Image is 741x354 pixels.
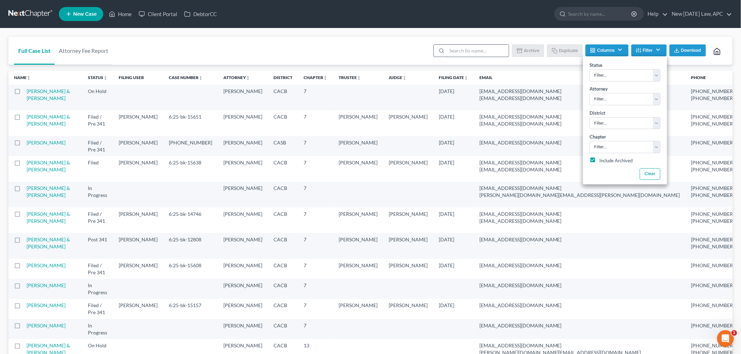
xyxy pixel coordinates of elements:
[113,259,163,279] td: [PERSON_NAME]
[218,259,268,279] td: [PERSON_NAME]
[268,299,298,319] td: CACB
[333,156,383,182] td: [PERSON_NAME]
[246,76,250,80] i: unfold_more
[82,207,113,233] td: Filed / Pre 341
[583,56,667,184] div: Filter
[631,44,667,56] button: Filter
[389,75,407,80] a: Judgeunfold_more
[113,207,163,233] td: [PERSON_NAME]
[333,207,383,233] td: [PERSON_NAME]
[691,185,735,199] pre: [PHONE_NUMBER] [PHONE_NUMBER]
[383,233,433,259] td: [PERSON_NAME]
[55,37,112,65] a: Attorney Fee Report
[82,279,113,299] td: In Progress
[27,282,65,288] a: [PERSON_NAME]
[691,211,735,225] pre: [PHONE_NUMBER] [PHONE_NUMBER]
[218,85,268,110] td: [PERSON_NAME]
[691,159,735,173] pre: [PHONE_NUMBER] [PHONE_NUMBER]
[298,182,333,207] td: 7
[383,299,433,319] td: [PERSON_NAME]
[218,299,268,319] td: [PERSON_NAME]
[27,185,70,198] a: [PERSON_NAME] & [PERSON_NAME]
[223,75,250,80] a: Attorneyunfold_more
[691,236,735,250] pre: [PHONE_NUMBER] [PHONE_NUMBER]
[113,136,163,156] td: [PERSON_NAME]
[82,319,113,339] td: In Progress
[113,110,163,136] td: [PERSON_NAME]
[479,302,680,309] pre: [EMAIL_ADDRESS][DOMAIN_NAME]
[464,76,468,80] i: unfold_more
[82,259,113,279] td: Filed / Pre 341
[82,233,113,259] td: Post 341
[433,136,474,156] td: [DATE]
[113,233,163,259] td: [PERSON_NAME]
[82,110,113,136] td: Filed / Pre 341
[402,76,407,80] i: unfold_more
[479,185,680,199] pre: [EMAIL_ADDRESS][DOMAIN_NAME] [PERSON_NAME][DOMAIN_NAME][EMAIL_ADDRESS][PERSON_NAME][DOMAIN_NAME]
[218,319,268,339] td: [PERSON_NAME]
[82,85,113,110] td: On Hold
[474,71,686,85] th: Email
[691,262,735,269] pre: [PHONE_NUMBER]
[27,262,65,268] a: [PERSON_NAME]
[27,302,65,308] a: [PERSON_NAME]
[586,44,628,56] button: Columns
[433,207,474,233] td: [DATE]
[103,76,108,80] i: unfold_more
[169,75,203,80] a: Case Numberunfold_more
[568,7,632,20] input: Search by name...
[639,168,660,180] button: Clear
[27,323,65,328] a: [PERSON_NAME]
[732,330,737,336] span: 1
[163,299,218,319] td: 6:25-bk-15157
[479,211,680,225] pre: [EMAIL_ADDRESS][DOMAIN_NAME] [EMAIL_ADDRESS][DOMAIN_NAME]
[268,233,298,259] td: CACB
[218,136,268,156] td: [PERSON_NAME]
[590,62,603,69] label: Status
[218,207,268,233] td: [PERSON_NAME]
[717,330,734,347] iframe: Intercom live chat
[268,182,298,207] td: CACB
[479,139,680,146] pre: [EMAIL_ADDRESS][DOMAIN_NAME]
[479,159,680,173] pre: [EMAIL_ADDRESS][DOMAIN_NAME] [EMAIL_ADDRESS][DOMAIN_NAME]
[27,160,70,172] a: [PERSON_NAME] & [PERSON_NAME]
[218,110,268,136] td: [PERSON_NAME]
[268,156,298,182] td: CACB
[163,110,218,136] td: 6:25-bk-15651
[383,110,433,136] td: [PERSON_NAME]
[14,75,31,80] a: Nameunfold_more
[163,259,218,279] td: 6:25-bk-15608
[199,76,203,80] i: unfold_more
[298,136,333,156] td: 7
[105,8,135,20] a: Home
[268,207,298,233] td: CACB
[27,114,70,127] a: [PERSON_NAME] & [PERSON_NAME]
[357,76,361,80] i: unfold_more
[298,156,333,182] td: 7
[113,71,163,85] th: Filing User
[479,236,680,243] pre: [EMAIL_ADDRESS][DOMAIN_NAME]
[691,302,735,309] pre: [PHONE_NUMBER]
[298,279,333,299] td: 7
[670,44,706,56] button: Download
[691,139,735,146] pre: [PHONE_NUMBER]
[590,86,608,93] label: Attorney
[14,37,55,65] a: Full Case List
[691,113,735,127] pre: [PHONE_NUMBER] [PHONE_NUMBER]
[163,207,218,233] td: 6:25-bk-14746
[333,299,383,319] td: [PERSON_NAME]
[73,12,97,17] span: New Case
[113,156,163,182] td: [PERSON_NAME]
[333,110,383,136] td: [PERSON_NAME]
[383,156,433,182] td: [PERSON_NAME]
[27,236,70,249] a: [PERSON_NAME] & [PERSON_NAME]
[691,322,735,329] pre: [PHONE_NUMBER]
[323,76,327,80] i: unfold_more
[479,88,680,102] pre: [EMAIL_ADDRESS][DOMAIN_NAME] [EMAIL_ADDRESS][DOMAIN_NAME]
[218,233,268,259] td: [PERSON_NAME]
[600,157,633,165] label: Include Archived
[479,322,680,329] pre: [EMAIL_ADDRESS][DOMAIN_NAME]
[298,110,333,136] td: 7
[691,88,735,102] pre: [PHONE_NUMBER] [PHONE_NUMBER]
[681,48,701,53] span: Download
